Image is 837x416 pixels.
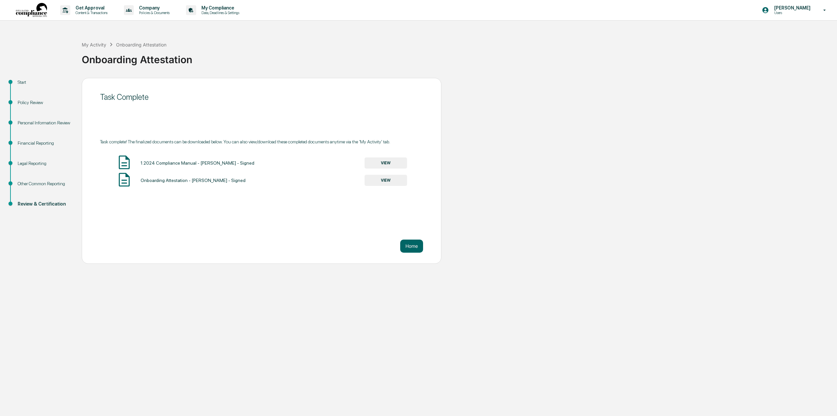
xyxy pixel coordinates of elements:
img: logo [16,3,47,18]
div: 1.2024 Compliance Manual - [PERSON_NAME] - Signed [141,160,254,166]
p: Policies & Documents [134,10,173,15]
div: Personal Information Review [18,119,71,126]
div: Start [18,79,71,86]
div: My Activity [82,42,106,47]
p: My Compliance [196,5,243,10]
div: Onboarding Attestation [82,48,834,65]
div: Other Common Reporting [18,180,71,187]
div: Task Complete [100,92,423,102]
div: Financial Reporting [18,140,71,147]
img: Document Icon [116,154,132,171]
div: Policy Review [18,99,71,106]
div: Legal Reporting [18,160,71,167]
p: Company [134,5,173,10]
div: Review & Certification [18,201,71,208]
p: Users [769,10,814,15]
button: Home [400,240,423,253]
p: Get Approval [70,5,111,10]
p: [PERSON_NAME] [769,5,814,10]
div: Task complete! The finalized documents can be downloaded below. You can also view/download these ... [100,139,423,144]
div: Onboarding Attestation - [PERSON_NAME] - Signed [141,178,246,183]
p: Data, Deadlines & Settings [196,10,243,15]
div: Onboarding Attestation [116,42,166,47]
img: Document Icon [116,172,132,188]
button: VIEW [365,175,407,186]
button: VIEW [365,157,407,169]
p: Content & Transactions [70,10,111,15]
